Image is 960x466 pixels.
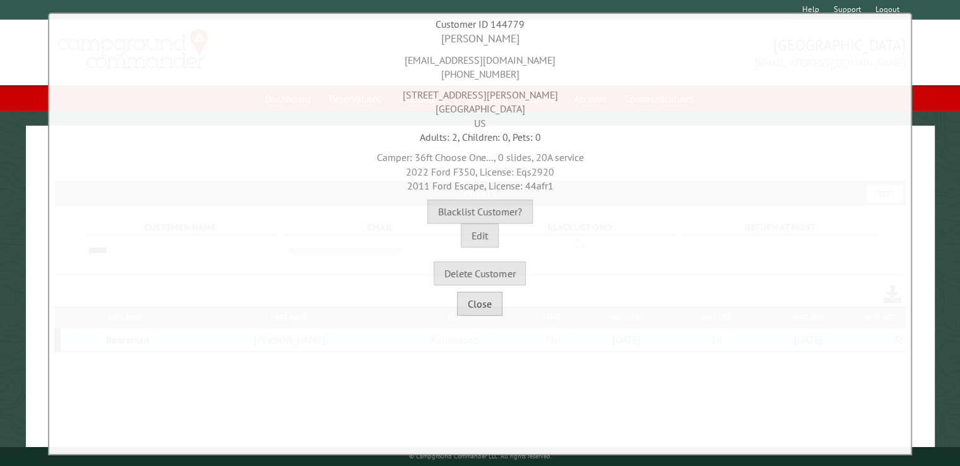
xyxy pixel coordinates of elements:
div: [EMAIL_ADDRESS][DOMAIN_NAME] [PHONE_NUMBER] [52,47,908,81]
button: Edit [461,224,499,248]
small: © Campground Commander LLC. All rights reserved. [409,452,552,460]
div: [STREET_ADDRESS][PERSON_NAME] [GEOGRAPHIC_DATA] US [52,81,908,130]
button: Blacklist Customer? [427,200,533,224]
div: [PERSON_NAME] [52,31,908,47]
button: Delete Customer [434,261,526,285]
button: Close [457,292,502,316]
div: Customer ID 144779 [52,17,908,31]
div: Adults: 2, Children: 0, Pets: 0 [52,130,908,144]
span: 2011 Ford Escape, License: 44afr1 [406,179,553,192]
span: 2022 Ford F350, License: Eqs2920 [406,165,554,178]
div: Camper: 36ft Choose One..., 0 slides, 20A service [52,144,908,193]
